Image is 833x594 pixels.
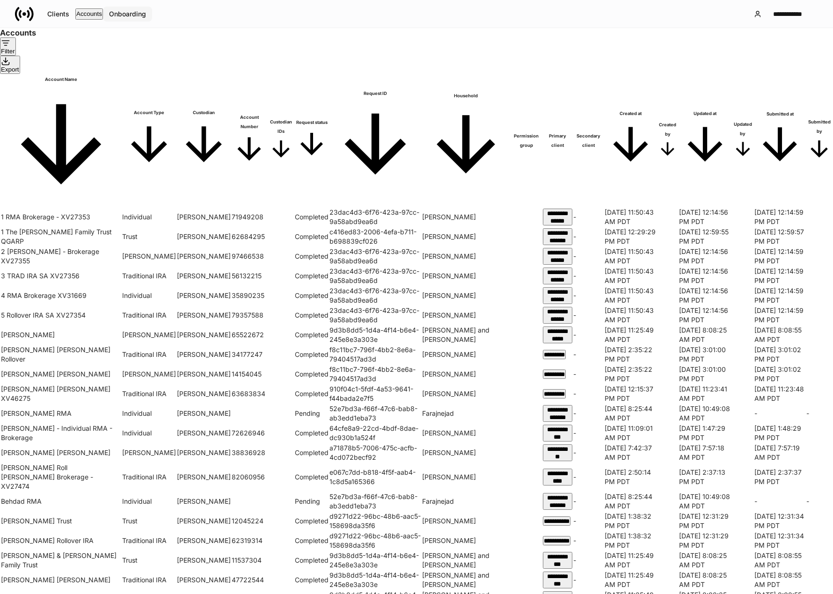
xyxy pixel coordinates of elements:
[329,227,421,246] td: c416ed83-2006-4efa-b711-b698839cf026
[122,365,176,384] td: Roth IRA
[422,472,510,482] p: [PERSON_NAME]
[122,306,176,325] td: Traditional IRA
[232,247,267,266] td: 97466538
[329,384,421,403] td: 910f04c1-5fdf-4a53-9641-f44bada2e7f5
[543,404,572,423] td: d3a15424-69fd-4a57-b7da-d986c447ea43
[679,326,731,344] p: [DATE] 8:08:25 AM PDT
[122,424,176,442] td: Individual
[754,512,805,530] td: 2025-09-23T19:31:34.412Z
[573,232,604,241] p: -
[232,286,267,305] td: 35890235
[605,208,657,226] td: 2025-09-04T18:50:43.585Z
[177,108,231,117] h6: Custodian
[543,463,572,491] td: 436679bd-fbc6-4f7a-889e-385d6e034a4f
[422,428,510,438] p: [PERSON_NAME]
[806,409,832,418] p: -
[543,345,572,364] td: ca984e5f-4281-4d2e-8492-7fd50ffb55e9
[268,117,294,163] span: Custodian IDs
[177,227,231,246] td: Schwab
[329,89,421,98] h6: Request ID
[329,492,421,511] td: 52e7bd3a-f66f-47c6-bab8-ab3edd1eba73
[754,247,805,266] p: [DATE] 12:14:59 PM PDT
[543,512,572,530] td: f334228b-ab3c-4b5a-8818-06d4f5cad4b4
[329,424,421,442] td: 64cfe8a9-22cd-4bdf-8dae-dc930b1a524f
[295,247,329,266] td: Completed
[122,512,176,530] td: Trust
[1,208,121,226] td: 1 RMA Brokerage - XV27353
[754,267,805,285] p: [DATE] 12:14:59 PM PDT
[329,89,421,191] span: Request ID
[109,9,146,19] div: Onboarding
[122,108,176,173] span: Account Type
[573,536,604,545] p: -
[543,267,572,285] td: b29195cc-79eb-4db7-b395-8a045f561af3
[122,108,176,117] h6: Account Type
[605,531,657,550] p: [DATE] 1:38:32 PM PDT
[329,512,421,530] td: d9271d22-96bc-48b6-aac5-158698da35f6
[295,118,329,162] span: Request status
[573,252,604,261] p: -
[543,131,572,150] h6: Primary client
[122,443,176,462] td: Roth IRA
[295,492,329,511] td: Pending
[679,492,731,511] p: [DATE] 10:49:08 AM PDT
[754,512,805,530] p: [DATE] 12:31:34 PM PDT
[679,208,731,226] p: [DATE] 12:14:56 PM PDT
[543,227,572,246] td: 2833094d-6e9b-438e-90a9-707d3c0ae3c1
[122,404,176,423] td: Individual
[329,208,421,226] td: 23dac4d3-6f76-423a-97cc-9a58abd9ea6d
[754,497,805,506] p: -
[422,232,510,241] p: [PERSON_NAME]
[122,384,176,403] td: Traditional IRA
[605,247,657,266] p: [DATE] 11:50:43 AM PDT
[605,345,657,364] p: [DATE] 2:35:22 PM PDT
[177,286,231,305] td: Schwab
[605,404,657,423] td: 2025-08-27T15:25:44.706Z
[754,208,805,226] p: [DATE] 12:14:59 PM PDT
[295,326,329,344] td: Completed
[679,267,731,285] td: 2025-09-04T19:14:56.884Z
[422,212,510,222] p: [PERSON_NAME]
[605,492,657,511] p: [DATE] 8:25:44 AM PDT
[543,286,572,305] td: b29195cc-79eb-4db7-b395-8a045f561af3
[605,424,657,442] td: 2025-08-25T18:09:01.804Z
[232,531,267,550] td: 62319314
[422,536,510,545] p: [PERSON_NAME]
[679,227,731,246] td: 2025-09-04T19:59:55.485Z
[679,424,731,442] p: [DATE] 1:47:29 PM PDT
[573,369,604,379] p: -
[679,492,731,511] td: 2025-09-02T17:49:08.315Z
[679,512,731,530] td: 2025-09-23T19:31:29.676Z
[177,512,231,530] td: Schwab
[232,384,267,403] td: 63683834
[543,443,572,462] td: 0fcfd863-4741-4570-a7c1-37989aed67b9
[295,306,329,325] td: Completed
[573,311,604,320] p: -
[232,208,267,226] td: 71949208
[329,365,421,384] td: f8c11bc7-796f-4bb2-8e6a-79404517ad3d
[679,384,731,403] td: 2025-08-20T18:23:41.056Z
[122,286,176,305] td: Individual
[573,271,604,281] p: -
[329,531,421,550] td: d9271d22-96bc-48b6-aac5-158698da35f6
[754,109,805,171] span: Submitted at
[754,208,805,226] td: 2025-09-04T19:14:59.054Z
[1,384,121,403] td: Anne IRA - SA XV46275
[605,306,657,325] td: 2025-09-04T18:50:43.587Z
[605,208,657,226] p: [DATE] 11:50:43 AM PDT
[679,365,731,384] p: [DATE] 3:01:00 PM PDT
[754,424,805,442] td: 2025-08-25T20:48:29.163Z
[573,409,604,418] p: -
[177,267,231,285] td: Schwab
[679,267,731,285] p: [DATE] 12:14:56 PM PDT
[422,252,510,261] p: [PERSON_NAME]
[295,551,329,570] td: Completed
[47,9,69,19] div: Clients
[754,443,805,462] td: 2025-09-03T14:57:19.887Z
[605,492,657,511] td: 2025-08-27T15:25:44.705Z
[658,120,678,161] span: Created by
[177,326,231,344] td: Schwab
[295,404,329,423] td: Pending
[573,131,604,150] span: Secondary client
[754,463,805,491] td: 2025-08-20T21:37:37.593Z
